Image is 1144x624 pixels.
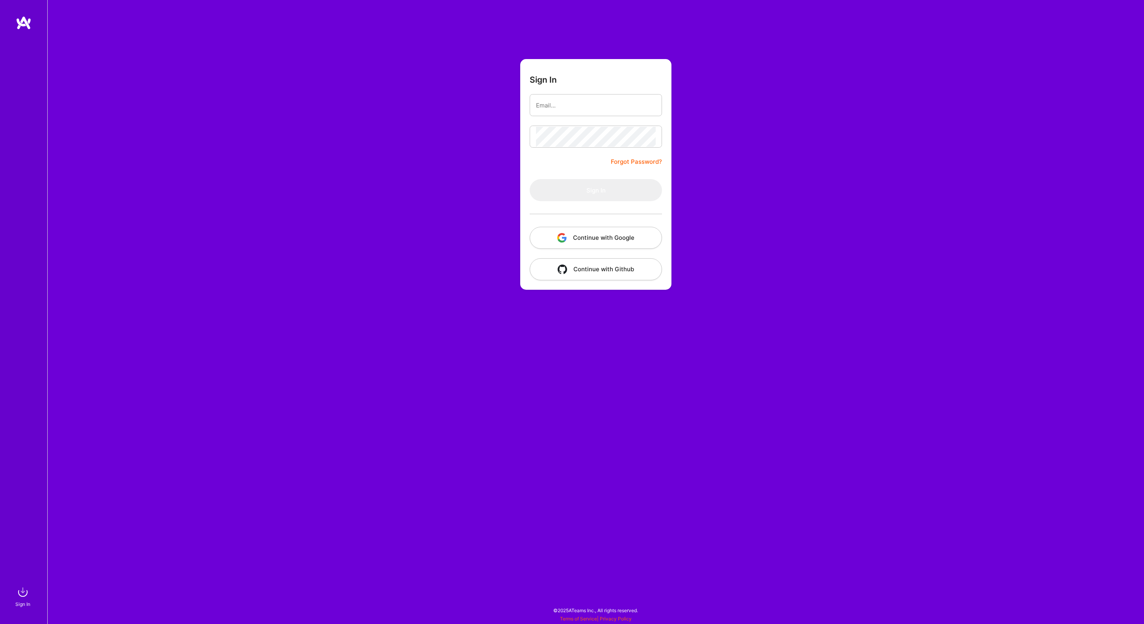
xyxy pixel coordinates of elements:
[47,600,1144,620] div: © 2025 ATeams Inc., All rights reserved.
[530,75,557,85] h3: Sign In
[558,265,567,274] img: icon
[536,95,656,115] input: Email...
[530,227,662,249] button: Continue with Google
[611,157,662,167] a: Forgot Password?
[17,584,31,608] a: sign inSign In
[16,16,32,30] img: logo
[557,233,567,243] img: icon
[15,584,31,600] img: sign in
[560,616,632,622] span: |
[530,179,662,201] button: Sign In
[530,258,662,280] button: Continue with Github
[15,600,30,608] div: Sign In
[560,616,597,622] a: Terms of Service
[600,616,632,622] a: Privacy Policy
